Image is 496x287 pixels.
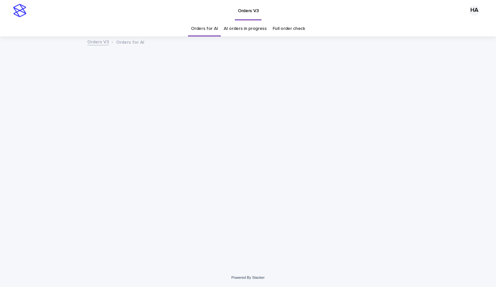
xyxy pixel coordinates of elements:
[13,4,26,17] img: stacker-logo-s-only.png
[273,21,305,36] a: Full order check
[231,276,264,279] a: Powered By Stacker
[469,5,480,16] div: HA
[224,21,267,36] a: AI orders in progress
[116,38,144,45] p: Orders for AI
[191,21,218,36] a: Orders for AI
[87,38,109,45] a: Orders V3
